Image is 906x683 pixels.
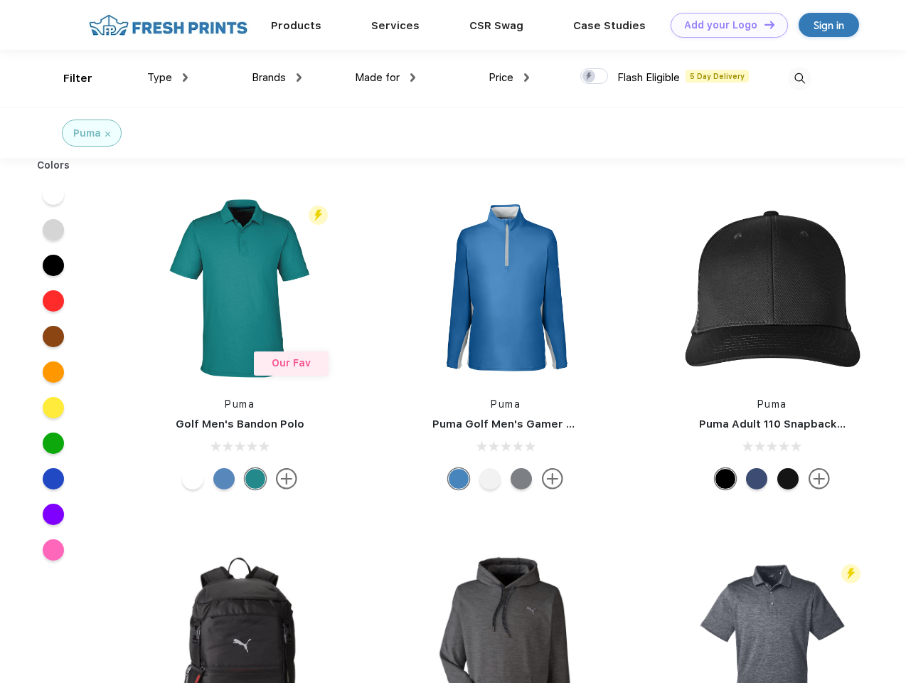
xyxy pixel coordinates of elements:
span: 5 Day Delivery [686,70,749,83]
img: func=resize&h=266 [145,194,334,383]
img: flash_active_toggle.svg [309,206,328,225]
img: filter_cancel.svg [105,132,110,137]
div: Lake Blue [213,468,235,489]
a: Puma Golf Men's Gamer Golf Quarter-Zip [432,418,657,430]
div: Bright Cobalt [448,468,469,489]
div: Add your Logo [684,19,757,31]
img: func=resize&h=266 [678,194,867,383]
div: Green Lagoon [245,468,266,489]
div: Sign in [814,17,844,33]
img: more.svg [276,468,297,489]
span: Made for [355,71,400,84]
span: Our Fav [272,357,311,369]
img: dropdown.png [410,73,415,82]
img: flash_active_toggle.svg [841,564,860,583]
img: more.svg [542,468,563,489]
a: Sign in [799,13,859,37]
a: Golf Men's Bandon Polo [176,418,304,430]
img: more.svg [809,468,830,489]
img: func=resize&h=266 [411,194,600,383]
img: dropdown.png [297,73,302,82]
a: CSR Swag [469,19,523,32]
img: dropdown.png [524,73,529,82]
a: Services [371,19,420,32]
div: Peacoat Qut Shd [746,468,767,489]
img: DT [764,21,774,28]
a: Products [271,19,321,32]
img: desktop_search.svg [788,67,811,90]
a: Puma [491,398,521,410]
div: Bright White [182,468,203,489]
img: dropdown.png [183,73,188,82]
span: Price [489,71,513,84]
a: Puma [225,398,255,410]
img: fo%20logo%202.webp [85,13,252,38]
div: Colors [26,158,81,173]
div: Puma [73,126,101,141]
div: Filter [63,70,92,87]
a: Puma [757,398,787,410]
div: Quiet Shade [511,468,532,489]
div: Pma Blk with Pma Blk [777,468,799,489]
div: Bright White [479,468,501,489]
span: Type [147,71,172,84]
div: Pma Blk Pma Blk [715,468,736,489]
span: Flash Eligible [617,71,680,84]
span: Brands [252,71,286,84]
